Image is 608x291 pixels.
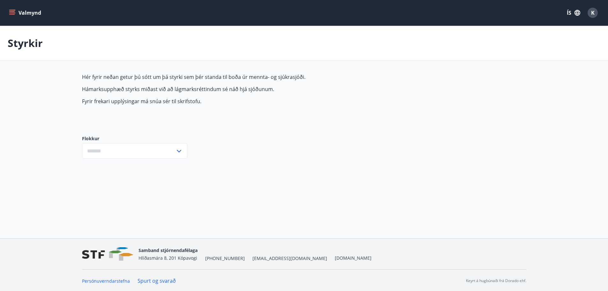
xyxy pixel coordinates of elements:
span: [EMAIL_ADDRESS][DOMAIN_NAME] [252,255,327,262]
a: Persónuverndarstefna [82,278,130,284]
span: Hlíðasmára 8, 201 Kópavogi [139,255,197,261]
a: Spurt og svarað [138,277,176,284]
button: K [585,5,600,20]
button: menu [8,7,44,19]
button: ÍS [563,7,584,19]
p: Hámarksupphæð styrks miðast við að lágmarksréttindum sé náð hjá sjóðunum. [82,86,383,93]
span: K [591,9,595,16]
span: Samband stjórnendafélaga [139,247,198,253]
p: Styrkir [8,36,43,50]
label: Flokkur [82,135,187,142]
p: Hér fyrir neðan getur þú sótt um þá styrki sem þér standa til boða úr mennta- og sjúkrasjóði. [82,73,383,80]
p: Keyrt á hugbúnaði frá Dorado ehf. [466,278,526,284]
p: Fyrir frekari upplýsingar má snúa sér til skrifstofu. [82,98,383,105]
span: [PHONE_NUMBER] [205,255,245,262]
img: vjCaq2fThgY3EUYqSgpjEiBg6WP39ov69hlhuPVN.png [82,247,133,261]
a: [DOMAIN_NAME] [335,255,372,261]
